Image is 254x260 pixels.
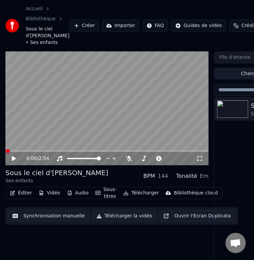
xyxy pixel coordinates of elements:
[5,19,19,32] img: youka
[158,172,168,180] div: 144
[26,155,37,162] span: 0:00
[174,190,218,196] div: Bibliothèque cloud
[69,20,99,32] button: Créer
[171,20,226,32] button: Guides de vidéo
[26,5,43,12] a: Accueil
[5,178,108,184] div: Ses enfants
[26,26,69,46] span: Sous le ciel d'[PERSON_NAME] • Ses enfants
[200,172,209,180] div: Em
[36,188,63,198] button: Vidéo
[39,155,49,162] span: 2:54
[7,188,35,198] button: Éditer
[144,172,155,180] div: BPM
[102,20,140,32] button: Importer
[176,172,197,180] div: Tonalité
[26,155,43,162] div: /
[26,16,56,22] a: Bibliothèque
[64,188,91,198] button: Audio
[8,210,89,222] button: Synchronisation manuelle
[92,210,157,222] button: Télécharger la vidéo
[142,20,168,32] button: FAQ
[121,188,162,198] button: Télécharger
[226,233,246,253] div: Ouvrir le chat
[5,168,108,178] div: Sous le ciel d'[PERSON_NAME]
[26,5,69,46] nav: breadcrumb
[93,185,120,201] button: Sous-titres
[159,210,235,222] button: Ouvrir l'Ecran Duplicata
